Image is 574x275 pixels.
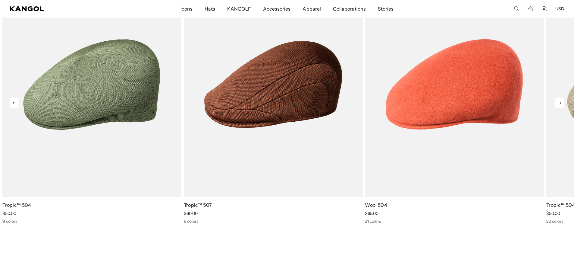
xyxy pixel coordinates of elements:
span: $50.00 [546,211,560,216]
a: Wool 504 [365,202,387,208]
div: 21 colors [365,219,544,224]
button: Cart [528,6,533,11]
span: $60.00 [184,211,198,216]
summary: Search here [514,6,519,11]
a: Kangol [10,6,119,11]
a: Account [541,6,547,11]
a: Tropic™ 507 [184,202,212,208]
span: $50.00 [2,211,16,216]
div: 6 colors [184,219,363,224]
span: $65.00 [365,211,378,216]
a: Tropic™ 504 [2,202,31,208]
button: USD [555,6,564,11]
div: 9 colors [2,219,181,224]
